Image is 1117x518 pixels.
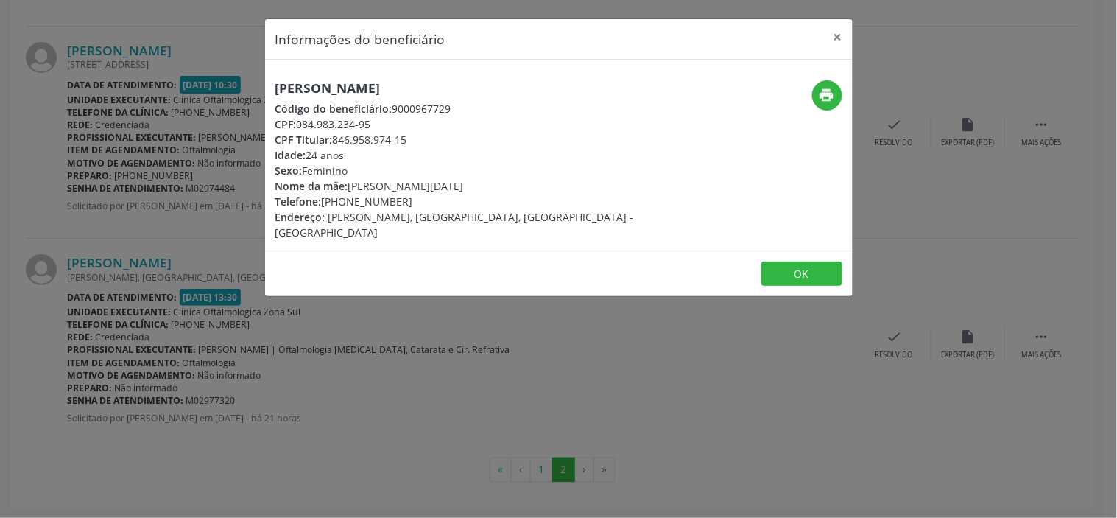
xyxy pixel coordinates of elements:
[275,164,303,178] span: Sexo:
[275,195,322,209] span: Telefone:
[275,133,333,147] span: CPF Titular:
[819,87,835,103] i: print
[275,148,306,162] span: Idade:
[275,29,445,49] h5: Informações do beneficiário
[275,179,348,193] span: Nome da mãe:
[275,101,646,116] div: 9000967729
[275,194,646,209] div: [PHONE_NUMBER]
[275,163,646,178] div: Feminino
[275,147,646,163] div: 24 anos
[275,210,634,239] span: [PERSON_NAME], [GEOGRAPHIC_DATA], [GEOGRAPHIC_DATA] - [GEOGRAPHIC_DATA]
[812,80,842,111] button: print
[761,262,842,287] button: OK
[275,132,646,147] div: 846.958.974-15
[275,210,325,224] span: Endereço:
[275,102,392,116] span: Código do beneficiário:
[275,117,297,131] span: CPF:
[823,19,853,55] button: Close
[275,116,646,132] div: 084.983.234-95
[275,80,646,96] h5: [PERSON_NAME]
[275,178,646,194] div: [PERSON_NAME][DATE]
